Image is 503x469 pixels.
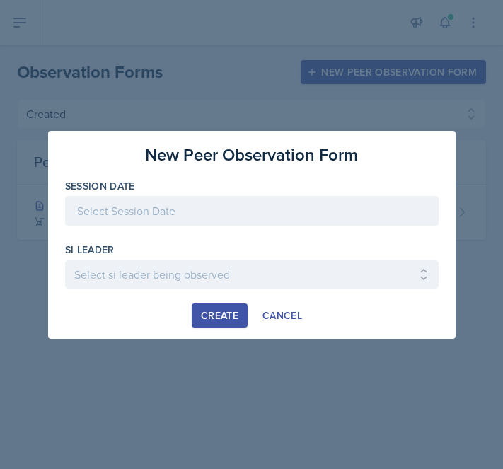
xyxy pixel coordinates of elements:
[201,310,238,321] div: Create
[192,303,248,328] button: Create
[253,303,311,328] button: Cancel
[145,142,358,168] h3: New Peer Observation Form
[65,179,135,193] label: Session Date
[65,243,115,257] label: si leader
[262,310,302,321] div: Cancel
